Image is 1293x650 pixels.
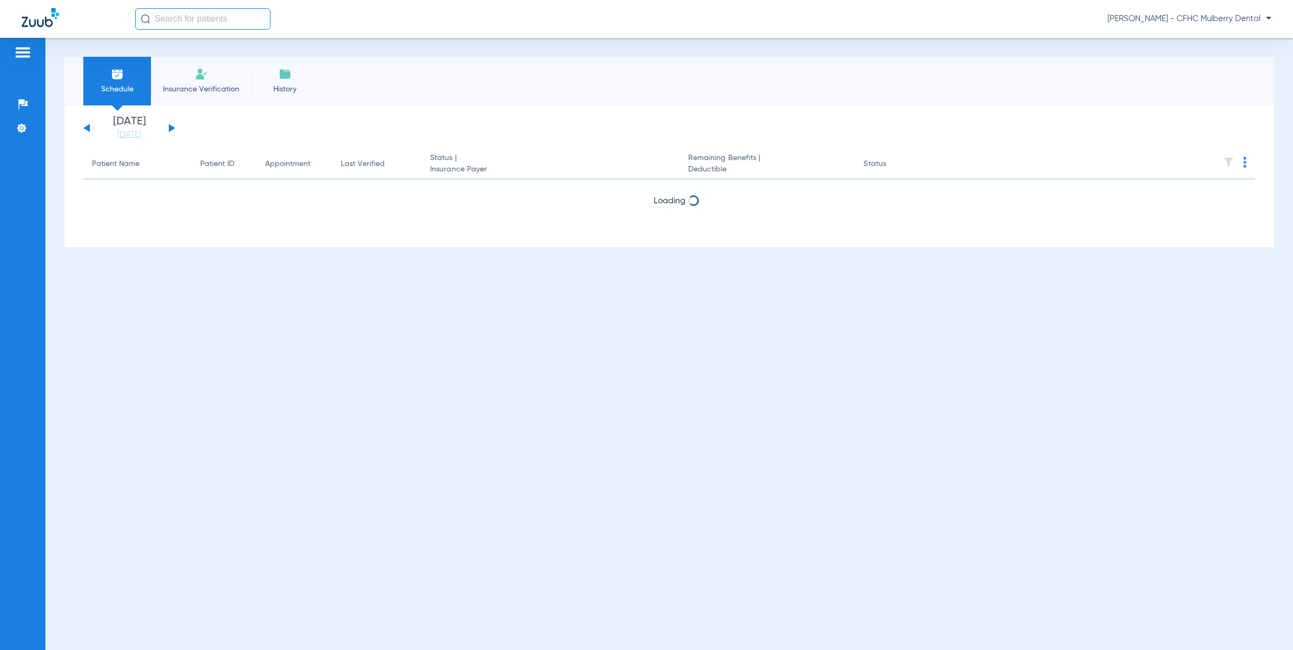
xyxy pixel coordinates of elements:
img: History [279,68,292,81]
th: Status | [421,149,680,180]
span: [PERSON_NAME] - CFHC Mulberry Dental [1107,14,1271,24]
div: Last Verified [341,158,413,170]
li: [DATE] [97,116,162,140]
span: Insurance Verification [159,84,243,95]
div: Appointment [265,158,311,170]
img: Schedule [111,68,124,81]
div: Appointment [265,158,324,170]
span: Schedule [91,84,143,95]
span: History [259,84,311,95]
img: filter.svg [1223,157,1234,168]
th: Status [855,149,928,180]
a: [DATE] [97,129,162,140]
img: Manual Insurance Verification [195,68,208,81]
div: Patient Name [92,158,183,170]
span: Deductible [688,164,847,175]
img: Search Icon [141,14,150,24]
img: Zuub Logo [22,8,59,27]
div: Patient Name [92,158,140,170]
img: hamburger-icon [14,46,31,59]
input: Search for patients [135,8,271,30]
span: Insurance Payer [430,164,671,175]
div: Patient ID [200,158,234,170]
div: Last Verified [341,158,385,170]
img: group-dot-blue.svg [1243,157,1246,168]
div: Patient ID [200,158,248,170]
th: Remaining Benefits | [680,149,855,180]
span: Loading [654,197,685,205]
